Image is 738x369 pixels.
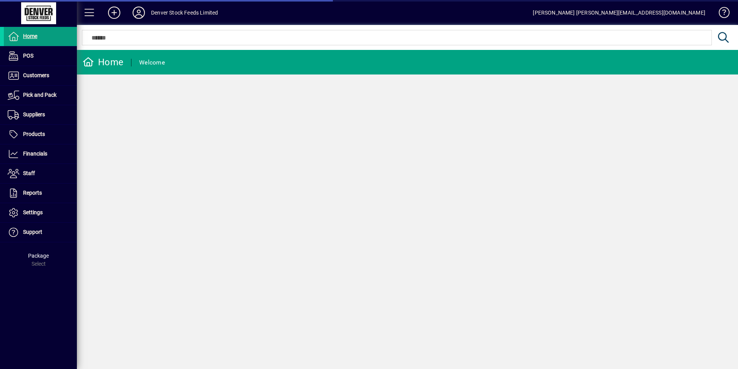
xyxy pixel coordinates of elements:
[23,131,45,137] span: Products
[23,190,42,196] span: Reports
[4,105,77,124] a: Suppliers
[23,170,35,176] span: Staff
[23,33,37,39] span: Home
[4,184,77,203] a: Reports
[28,253,49,259] span: Package
[139,56,165,69] div: Welcome
[713,2,728,26] a: Knowledge Base
[4,46,77,66] a: POS
[23,92,57,98] span: Pick and Pack
[126,6,151,20] button: Profile
[151,7,218,19] div: Denver Stock Feeds Limited
[533,7,705,19] div: [PERSON_NAME] [PERSON_NAME][EMAIL_ADDRESS][DOMAIN_NAME]
[4,66,77,85] a: Customers
[4,125,77,144] a: Products
[4,144,77,164] a: Financials
[23,72,49,78] span: Customers
[4,86,77,105] a: Pick and Pack
[4,203,77,222] a: Settings
[23,53,33,59] span: POS
[23,229,42,235] span: Support
[102,6,126,20] button: Add
[23,209,43,215] span: Settings
[23,151,47,157] span: Financials
[23,111,45,117] span: Suppliers
[4,223,77,242] a: Support
[4,164,77,183] a: Staff
[83,56,123,68] div: Home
